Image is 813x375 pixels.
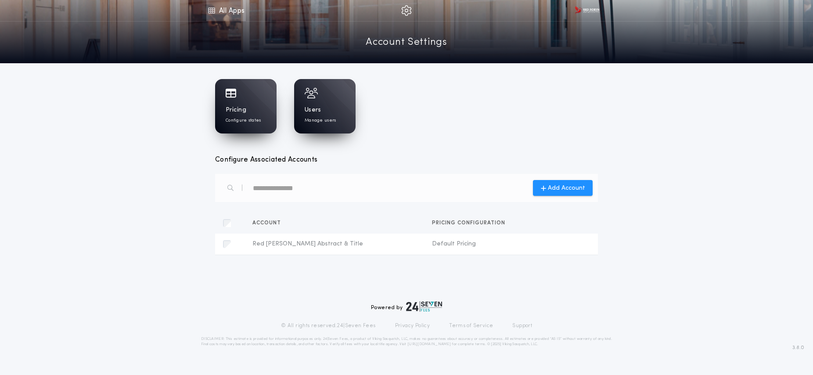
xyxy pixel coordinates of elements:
span: Red [PERSON_NAME] Abstract & Title [252,240,418,249]
p: Manage users [305,117,336,124]
a: PricingConfigure states [215,79,277,133]
p: DISCLAIMER: This estimate is provided for informational purposes only. 24|Seven Fees, a product o... [201,336,612,347]
img: logo [406,301,442,312]
p: Configure states [226,117,261,124]
a: UsersManage users [294,79,356,133]
span: Account [252,220,284,226]
a: Terms of Service [449,322,493,329]
img: vs-icon [575,6,599,15]
span: 3.8.0 [792,344,804,352]
p: © All rights reserved. 24|Seven Fees [281,322,376,329]
a: Account Settings [366,35,447,50]
h1: Users [305,106,321,115]
button: Add Account [533,180,593,196]
a: Support [512,322,532,329]
span: Default Pricing [432,240,556,249]
a: Privacy Policy [395,322,430,329]
img: img [401,5,412,16]
span: Add Account [548,184,585,193]
h3: Configure Associated Accounts [215,155,598,165]
h1: Pricing [226,106,246,115]
div: Powered by [371,301,442,312]
a: [URL][DOMAIN_NAME] [407,343,451,346]
span: Pricing configuration [432,220,509,226]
